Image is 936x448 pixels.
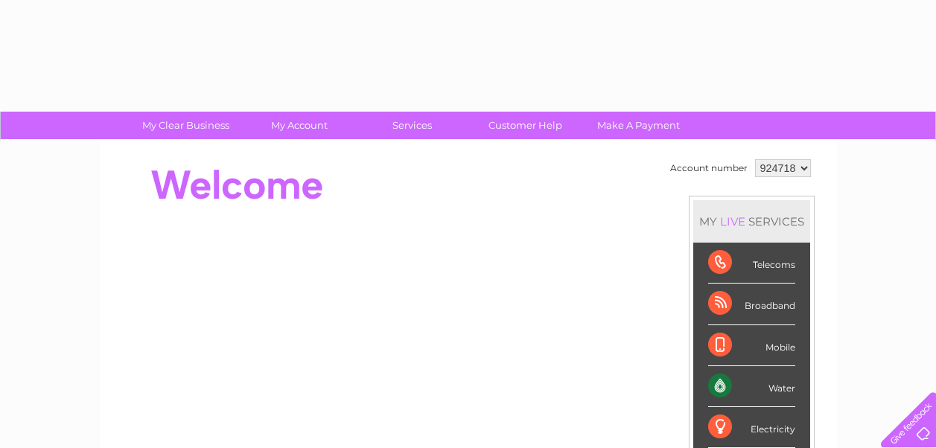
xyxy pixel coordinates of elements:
a: My Clear Business [124,112,247,139]
div: LIVE [717,214,748,228]
td: Account number [666,156,751,181]
div: MY SERVICES [693,200,810,243]
a: My Account [238,112,360,139]
div: Mobile [708,325,795,366]
a: Make A Payment [577,112,700,139]
a: Services [351,112,474,139]
div: Water [708,366,795,407]
div: Telecoms [708,243,795,284]
a: Customer Help [464,112,587,139]
div: Electricity [708,407,795,448]
div: Broadband [708,284,795,324]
